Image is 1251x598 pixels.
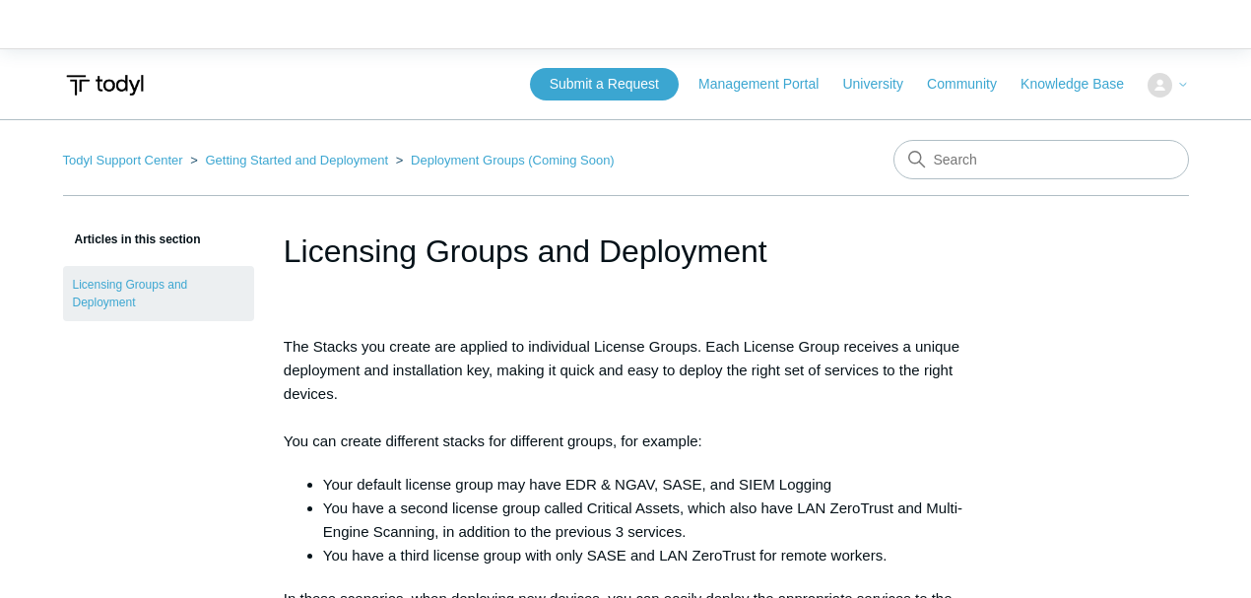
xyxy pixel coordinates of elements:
h1: Licensing Groups and Deployment [284,228,967,275]
p: The Stacks you create are applied to individual License Groups. Each License Group receives a uni... [284,335,967,453]
a: Management Portal [698,74,838,95]
a: Licensing Groups and Deployment [63,266,254,321]
li: Your default license group may have EDR & NGAV, SASE, and SIEM Logging [323,473,967,497]
span: Articles in this section [63,233,201,246]
a: Community [927,74,1017,95]
li: You have a third license group with only SASE and LAN ZeroTrust for remote workers. [323,544,967,567]
a: Getting Started and Deployment [205,153,388,167]
img: Todyl Support Center Help Center home page [63,67,147,103]
li: Getting Started and Deployment [186,153,392,167]
a: Todyl Support Center [63,153,183,167]
li: Deployment Groups (Coming Soon) [392,153,615,167]
a: Deployment Groups (Coming Soon) [411,153,615,167]
li: You have a second license group called Critical Assets, which also have LAN ZeroTrust and Multi-E... [323,497,967,544]
a: University [842,74,922,95]
li: Todyl Support Center [63,153,187,167]
a: Submit a Request [530,68,679,100]
a: Knowledge Base [1021,74,1144,95]
input: Search [893,140,1189,179]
